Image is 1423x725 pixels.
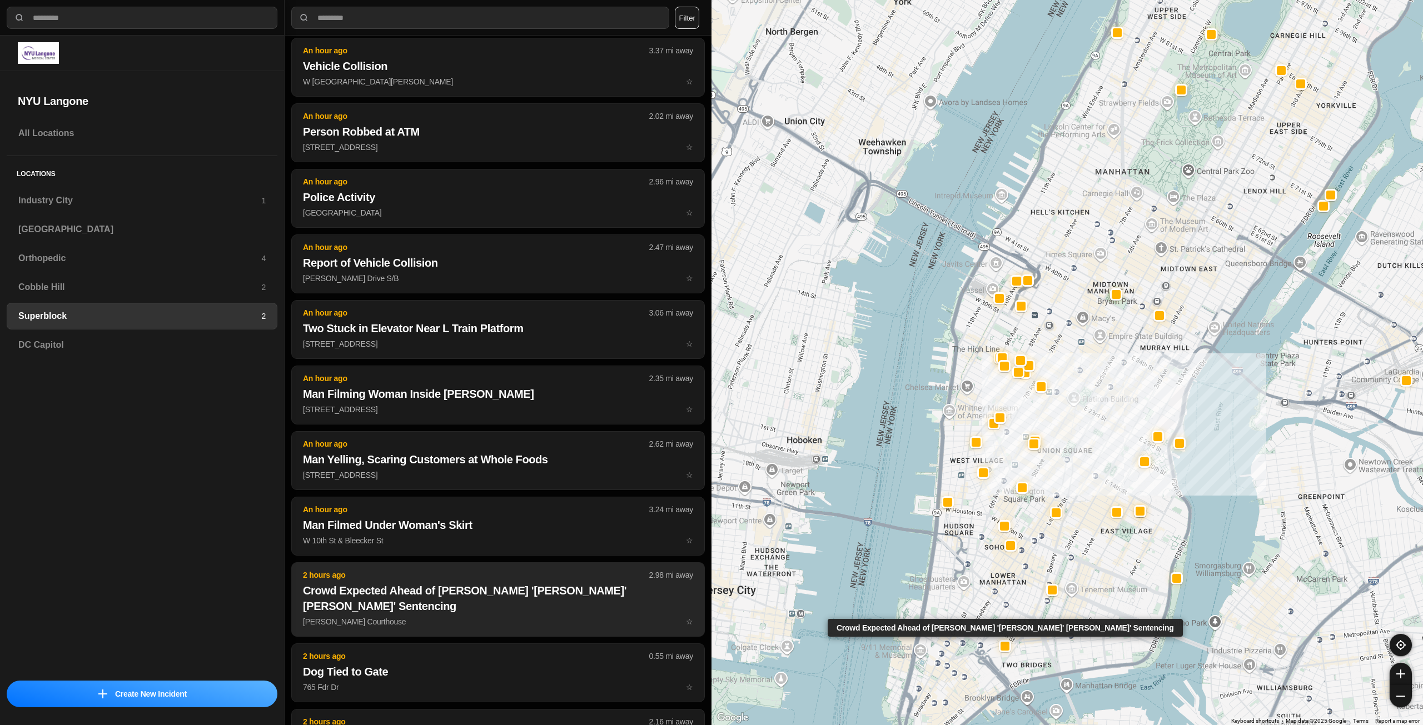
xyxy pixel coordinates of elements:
img: zoom-out [1396,692,1405,701]
p: An hour ago [303,111,649,122]
button: An hour ago2.35 mi awayMan Filming Woman Inside [PERSON_NAME][STREET_ADDRESS]star [291,366,705,424]
span: star [686,208,693,217]
a: Terms (opens in new tab) [1353,718,1369,724]
p: 3.24 mi away [649,504,693,515]
button: An hour ago2.02 mi awayPerson Robbed at ATM[STREET_ADDRESS]star [291,103,705,162]
p: 2 [261,282,266,293]
button: An hour ago3.24 mi awayMan Filmed Under Woman's SkirtW 10th St & Bleecker Ststar [291,497,705,556]
a: 2 hours ago2.98 mi awayCrowd Expected Ahead of [PERSON_NAME] '[PERSON_NAME]' [PERSON_NAME]' Sente... [291,617,705,626]
h2: Report of Vehicle Collision [303,255,693,271]
p: W [GEOGRAPHIC_DATA][PERSON_NAME] [303,76,693,87]
button: An hour ago3.06 mi awayTwo Stuck in Elevator Near L Train Platform[STREET_ADDRESS]star [291,300,705,359]
h2: Vehicle Collision [303,58,693,74]
span: star [686,274,693,283]
p: 2.98 mi away [649,569,693,581]
h3: Superblock [18,309,261,323]
h3: [GEOGRAPHIC_DATA] [18,223,266,236]
p: An hour ago [303,438,649,449]
button: Filter [675,7,699,29]
button: zoom-out [1390,685,1412,707]
span: Map data ©2025 Google [1286,718,1346,724]
p: [PERSON_NAME] Drive S/B [303,273,693,284]
button: 2 hours ago0.55 mi awayDog Tied to Gate765 Fdr Drstar [291,643,705,702]
a: 2 hours ago0.55 mi awayDog Tied to Gate765 Fdr Drstar [291,682,705,692]
h2: NYU Langone [18,93,266,109]
p: 2.02 mi away [649,111,693,122]
img: Google [714,711,751,725]
button: Crowd Expected Ahead of [PERSON_NAME] '[PERSON_NAME]' [PERSON_NAME]' Sentencing [999,640,1011,652]
span: star [686,536,693,545]
a: An hour ago3.37 mi awayVehicle CollisionW [GEOGRAPHIC_DATA][PERSON_NAME]star [291,77,705,86]
h2: Two Stuck in Elevator Near L Train Platform [303,321,693,336]
span: star [686,471,693,479]
p: 765 Fdr Dr [303,682,693,693]
h3: Orthopedic [18,252,261,265]
span: star [686,339,693,348]
h3: Industry City [18,194,261,207]
h2: Person Robbed at ATM [303,124,693,139]
a: All Locations [7,120,277,147]
a: Industry City1 [7,187,277,214]
p: W 10th St & Bleecker St [303,535,693,546]
a: An hour ago3.06 mi awayTwo Stuck in Elevator Near L Train Platform[STREET_ADDRESS]star [291,339,705,348]
p: An hour ago [303,45,649,56]
h3: Cobble Hill [18,281,261,294]
p: [PERSON_NAME] Courthouse [303,616,693,627]
a: Report a map error [1375,718,1420,724]
button: zoom-in [1390,663,1412,685]
p: 0.55 mi away [649,651,693,662]
p: An hour ago [303,504,649,515]
h3: DC Capitol [18,338,266,352]
a: Cobble Hill2 [7,274,277,301]
img: icon [98,689,107,698]
button: An hour ago2.96 mi awayPolice Activity[GEOGRAPHIC_DATA]star [291,169,705,228]
img: zoom-in [1396,669,1405,678]
img: search [298,12,310,23]
button: recenter [1390,634,1412,656]
button: An hour ago3.37 mi awayVehicle CollisionW [GEOGRAPHIC_DATA][PERSON_NAME]star [291,38,705,97]
a: Superblock2 [7,303,277,329]
h3: All Locations [18,127,266,140]
p: 1 [261,195,266,206]
a: An hour ago2.02 mi awayPerson Robbed at ATM[STREET_ADDRESS]star [291,142,705,152]
p: 2 hours ago [303,569,649,581]
p: 4 [261,253,266,264]
p: 2.35 mi away [649,373,693,384]
a: Open this area in Google Maps (opens a new window) [714,711,751,725]
h2: Crowd Expected Ahead of [PERSON_NAME] '[PERSON_NAME]' [PERSON_NAME]' Sentencing [303,583,693,614]
span: star [686,617,693,626]
p: 2.47 mi away [649,242,693,253]
button: Keyboard shortcuts [1231,717,1279,725]
p: [STREET_ADDRESS] [303,469,693,481]
p: 2 [261,311,266,322]
button: An hour ago2.47 mi awayReport of Vehicle Collision[PERSON_NAME] Drive S/Bstar [291,234,705,293]
p: [STREET_ADDRESS] [303,338,693,349]
p: An hour ago [303,176,649,187]
h2: Man Filming Woman Inside [PERSON_NAME] [303,386,693,402]
span: star [686,77,693,86]
a: DC Capitol [7,332,277,358]
button: An hour ago2.62 mi awayMan Yelling, Scaring Customers at Whole Foods[STREET_ADDRESS]star [291,431,705,490]
span: star [686,683,693,692]
img: recenter [1396,640,1406,650]
p: 2.96 mi away [649,176,693,187]
img: search [14,12,25,23]
h2: Man Yelling, Scaring Customers at Whole Foods [303,452,693,467]
p: An hour ago [303,307,649,318]
p: 2 hours ago [303,651,649,662]
a: [GEOGRAPHIC_DATA] [7,216,277,243]
h2: Police Activity [303,189,693,205]
button: iconCreate New Incident [7,681,277,707]
h5: Locations [7,156,277,187]
p: [GEOGRAPHIC_DATA] [303,207,693,218]
button: 2 hours ago2.98 mi awayCrowd Expected Ahead of [PERSON_NAME] '[PERSON_NAME]' [PERSON_NAME]' Sente... [291,562,705,637]
div: Crowd Expected Ahead of [PERSON_NAME] '[PERSON_NAME]' [PERSON_NAME]' Sentencing [828,619,1183,637]
a: An hour ago2.35 mi awayMan Filming Woman Inside [PERSON_NAME][STREET_ADDRESS]star [291,404,705,414]
a: An hour ago2.62 mi awayMan Yelling, Scaring Customers at Whole Foods[STREET_ADDRESS]star [291,470,705,479]
p: [STREET_ADDRESS] [303,142,693,153]
p: 2.62 mi away [649,438,693,449]
p: 3.37 mi away [649,45,693,56]
span: star [686,405,693,414]
p: 3.06 mi away [649,307,693,318]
